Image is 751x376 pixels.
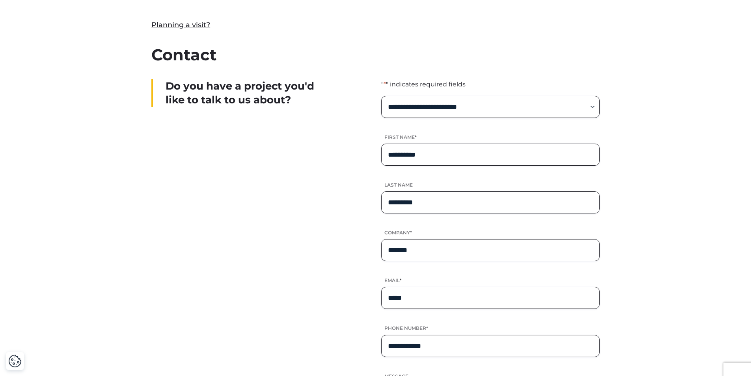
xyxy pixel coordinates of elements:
[381,277,599,284] label: Email
[151,20,210,30] a: Planning a visit?
[381,325,599,331] label: Phone number
[381,181,599,188] label: Last name
[8,354,22,368] img: Revisit consent button
[381,134,599,140] label: First name
[381,79,599,90] p: " " indicates required fields
[381,229,599,236] label: Company
[151,79,324,107] div: Do you have a project you'd like to talk to us about?
[8,354,22,368] button: Cookie Settings
[151,43,600,67] h2: Contact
